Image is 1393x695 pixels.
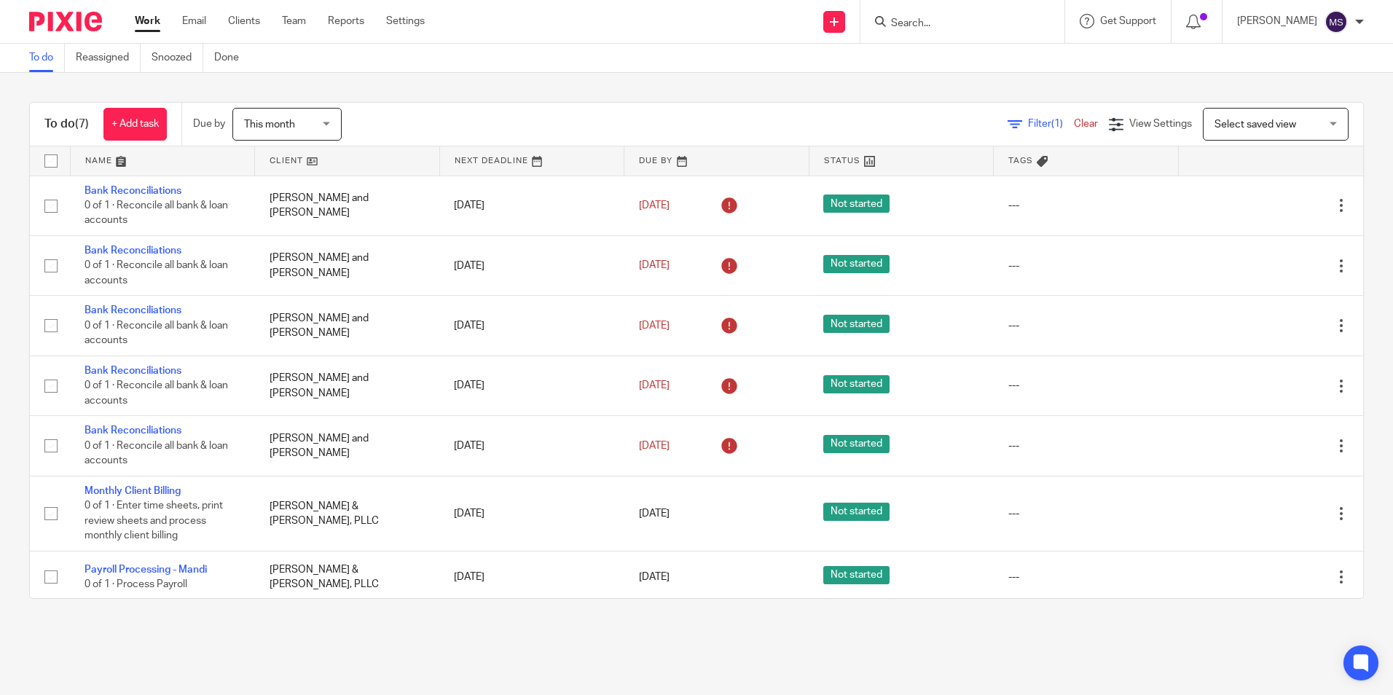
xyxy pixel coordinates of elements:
[244,119,295,130] span: This month
[29,44,65,72] a: To do
[1237,14,1317,28] p: [PERSON_NAME]
[214,44,250,72] a: Done
[823,435,890,453] span: Not started
[85,246,181,256] a: Bank Reconciliations
[823,375,890,393] span: Not started
[1008,439,1164,453] div: ---
[439,476,624,551] td: [DATE]
[255,296,440,356] td: [PERSON_NAME] and [PERSON_NAME]
[255,476,440,551] td: [PERSON_NAME] & [PERSON_NAME], PLLC
[639,261,670,271] span: [DATE]
[85,486,181,496] a: Monthly Client Billing
[328,14,364,28] a: Reports
[152,44,203,72] a: Snoozed
[1325,10,1348,34] img: svg%3E
[255,356,440,415] td: [PERSON_NAME] and [PERSON_NAME]
[890,17,1021,31] input: Search
[228,14,260,28] a: Clients
[823,315,890,333] span: Not started
[823,195,890,213] span: Not started
[1129,119,1192,129] span: View Settings
[1008,378,1164,393] div: ---
[29,12,102,31] img: Pixie
[639,200,670,211] span: [DATE]
[1008,570,1164,584] div: ---
[1100,16,1156,26] span: Get Support
[85,500,223,541] span: 0 of 1 · Enter time sheets, print review sheets and process monthly client billing
[255,416,440,476] td: [PERSON_NAME] and [PERSON_NAME]
[85,380,228,406] span: 0 of 1 · Reconcile all bank & loan accounts
[44,117,89,132] h1: To do
[282,14,306,28] a: Team
[1028,119,1074,129] span: Filter
[85,565,207,575] a: Payroll Processing - Mandi
[85,321,228,346] span: 0 of 1 · Reconcile all bank & loan accounts
[135,14,160,28] a: Work
[639,321,670,331] span: [DATE]
[85,261,228,286] span: 0 of 1 · Reconcile all bank & loan accounts
[76,44,141,72] a: Reassigned
[1008,259,1164,273] div: ---
[85,441,228,466] span: 0 of 1 · Reconcile all bank & loan accounts
[85,305,181,315] a: Bank Reconciliations
[639,572,670,582] span: [DATE]
[255,176,440,235] td: [PERSON_NAME] and [PERSON_NAME]
[1215,119,1296,130] span: Select saved view
[439,296,624,356] td: [DATE]
[85,579,187,589] span: 0 of 1 · Process Payroll
[439,551,624,602] td: [DATE]
[1008,157,1033,165] span: Tags
[85,186,181,196] a: Bank Reconciliations
[639,441,670,451] span: [DATE]
[255,235,440,295] td: [PERSON_NAME] and [PERSON_NAME]
[75,118,89,130] span: (7)
[439,235,624,295] td: [DATE]
[823,566,890,584] span: Not started
[1051,119,1063,129] span: (1)
[255,551,440,602] td: [PERSON_NAME] & [PERSON_NAME], PLLC
[823,503,890,521] span: Not started
[85,366,181,376] a: Bank Reconciliations
[1008,198,1164,213] div: ---
[823,255,890,273] span: Not started
[439,176,624,235] td: [DATE]
[439,416,624,476] td: [DATE]
[1074,119,1098,129] a: Clear
[639,509,670,519] span: [DATE]
[182,14,206,28] a: Email
[1008,506,1164,521] div: ---
[1008,318,1164,333] div: ---
[85,200,228,226] span: 0 of 1 · Reconcile all bank & loan accounts
[439,356,624,415] td: [DATE]
[386,14,425,28] a: Settings
[103,108,167,141] a: + Add task
[85,425,181,436] a: Bank Reconciliations
[639,380,670,390] span: [DATE]
[193,117,225,131] p: Due by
